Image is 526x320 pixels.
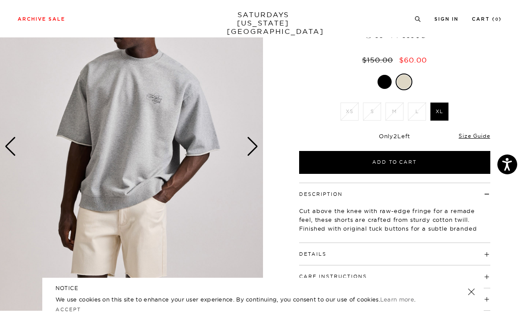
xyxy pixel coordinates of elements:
[430,103,448,121] label: XL
[247,137,259,156] div: Next slide
[56,295,439,304] p: We use cookies on this site to enhance your user experience. By continuing, you consent to our us...
[380,296,414,303] a: Learn more
[298,26,492,40] span: Off White
[298,9,492,40] h1: Mario Cut Off Short
[434,17,459,22] a: Sign In
[227,11,300,36] a: SATURDAYS[US_STATE][GEOGRAPHIC_DATA]
[459,132,490,139] a: Size Guide
[399,55,427,64] span: $60.00
[362,55,396,64] del: $150.00
[299,206,490,242] p: Cut above the knee with raw-edge fringe for a remade feel, these shorts are crafted from sturdy c...
[4,137,16,156] div: Previous slide
[18,17,65,22] a: Archive Sale
[56,306,81,313] a: Accept
[495,18,499,22] small: 0
[299,132,490,140] div: Only Left
[299,274,367,279] button: Care Instructions
[299,192,343,197] button: Description
[299,151,490,174] button: Add to Cart
[472,17,502,22] a: Cart (0)
[56,284,470,292] h5: NOTICE
[393,132,397,140] span: 2
[299,252,326,257] button: Details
